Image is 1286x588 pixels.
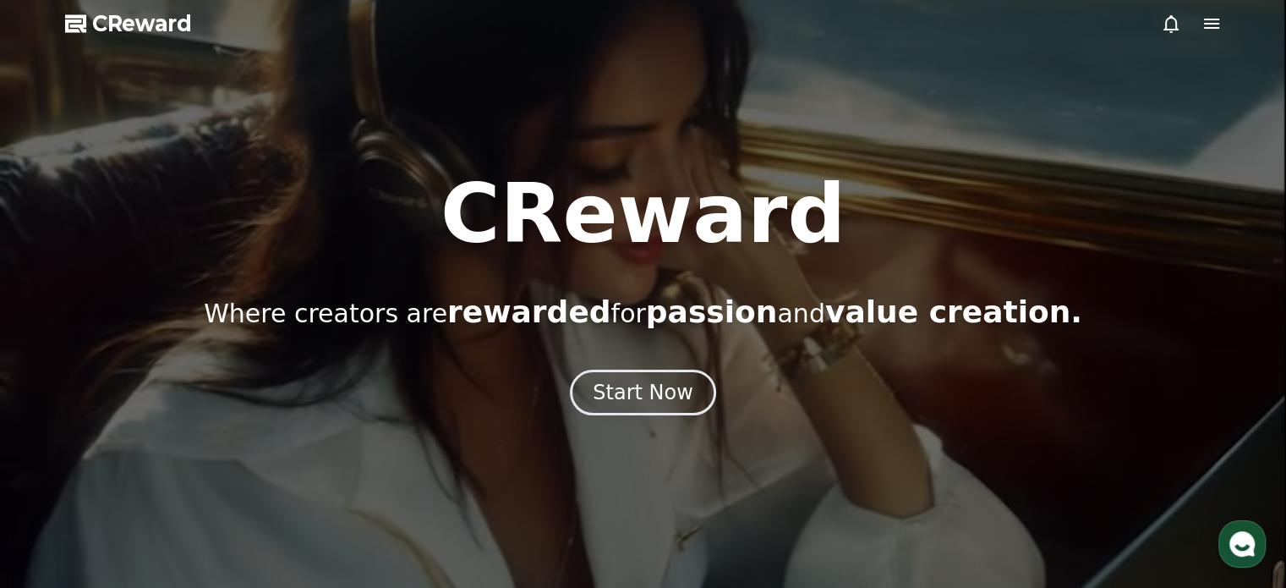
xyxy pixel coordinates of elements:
[593,379,693,406] div: Start Now
[218,448,325,490] a: Settings
[92,10,192,37] span: CReward
[5,448,112,490] a: Home
[646,294,778,329] span: passion
[570,370,716,415] button: Start Now
[447,294,610,329] span: rewarded
[112,448,218,490] a: Messages
[441,173,845,255] h1: CReward
[43,473,73,486] span: Home
[65,10,192,37] a: CReward
[204,295,1082,329] p: Where creators are for and
[570,387,716,403] a: Start Now
[825,294,1082,329] span: value creation.
[250,473,292,486] span: Settings
[140,474,190,487] span: Messages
